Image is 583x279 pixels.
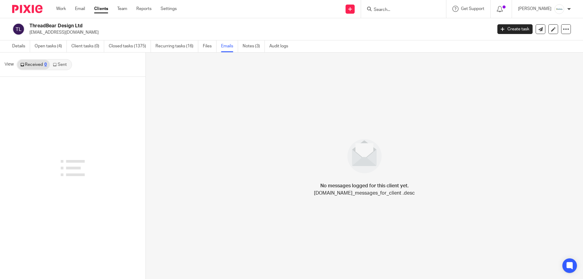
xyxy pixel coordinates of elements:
[17,60,50,70] a: Received0
[109,40,151,52] a: Closed tasks (1375)
[243,40,265,52] a: Notes (3)
[554,4,564,14] img: Infinity%20Logo%20with%20Whitespace%20.png
[71,40,104,52] a: Client tasks (0)
[269,40,293,52] a: Audit logs
[29,29,488,36] p: [EMAIL_ADDRESS][DOMAIN_NAME]
[136,6,152,12] a: Reports
[12,23,25,36] img: svg%3E
[56,6,66,12] a: Work
[497,24,533,34] a: Create task
[35,40,67,52] a: Open tasks (4)
[161,6,177,12] a: Settings
[518,6,551,12] p: [PERSON_NAME]
[50,60,71,70] a: Sent
[75,6,85,12] a: Email
[203,40,216,52] a: Files
[12,40,30,52] a: Details
[221,40,238,52] a: Emails
[320,182,409,189] h4: No messages logged for this client yet.
[373,7,428,13] input: Search
[343,135,386,177] img: image
[117,6,127,12] a: Team
[12,5,43,13] img: Pixie
[461,7,484,11] span: Get Support
[29,23,397,29] h2: ThreadBear Design Ltd
[5,61,14,68] span: View
[94,6,108,12] a: Clients
[155,40,198,52] a: Recurring tasks (16)
[44,63,47,67] div: 0
[314,189,415,197] p: [DOMAIN_NAME]_messages_for_client .desc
